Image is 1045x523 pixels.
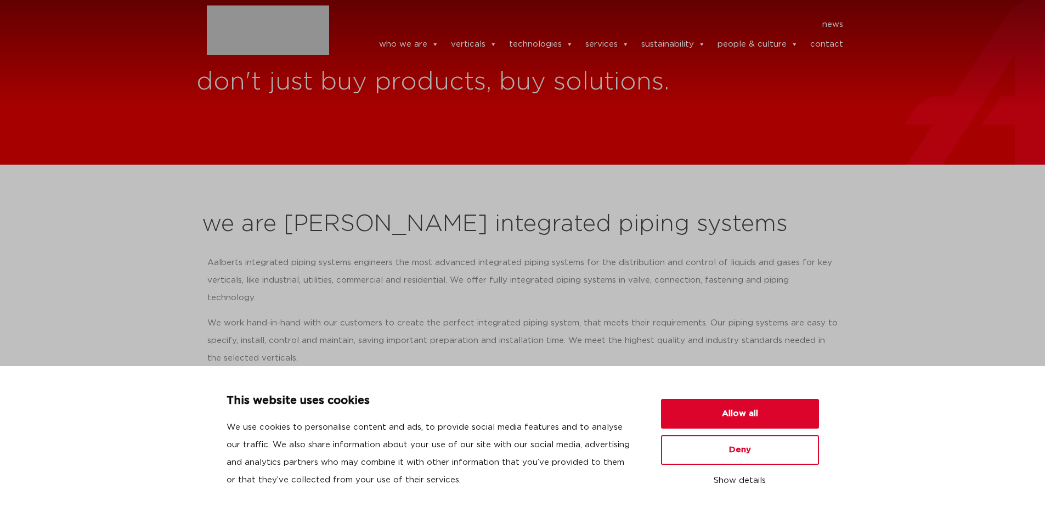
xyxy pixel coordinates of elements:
a: services [585,33,629,55]
a: contact [810,33,843,55]
a: who we are [379,33,439,55]
button: Allow all [661,399,819,429]
nav: Menu [346,16,844,33]
p: Aalberts integrated piping systems engineers the most advanced integrated piping systems for the ... [207,254,838,307]
button: Show details [661,471,819,490]
button: Deny [661,435,819,465]
a: sustainability [641,33,705,55]
p: We use cookies to personalise content and ads, to provide social media features and to analyse ou... [227,419,635,489]
p: We work hand-in-hand with our customers to create the perfect integrated piping system, that meet... [207,314,838,367]
p: This website uses cookies [227,392,635,410]
a: news [822,16,843,33]
a: people & culture [718,33,798,55]
h2: we are [PERSON_NAME] integrated piping systems [202,211,844,238]
a: technologies [509,33,573,55]
a: verticals [451,33,497,55]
